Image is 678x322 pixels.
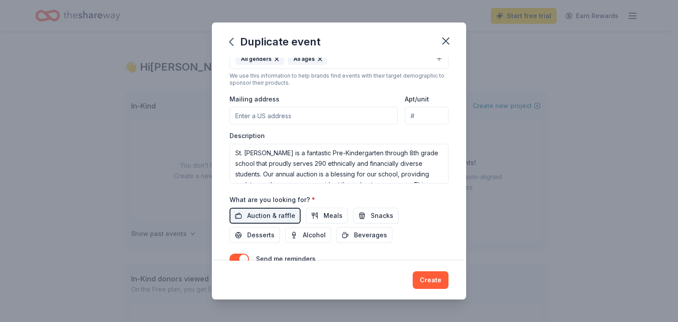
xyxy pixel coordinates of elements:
button: Snacks [353,208,399,224]
button: Desserts [230,227,280,243]
span: Snacks [371,210,393,221]
label: Mailing address [230,95,279,104]
label: Description [230,131,265,140]
button: Alcohol [285,227,331,243]
button: All gendersAll ages [230,49,448,69]
span: Beverages [354,230,387,240]
label: Apt/unit [405,95,429,104]
input: # [405,107,448,124]
input: Enter a US address [230,107,398,124]
div: We use this information to help brands find events with their target demographic to sponsor their... [230,72,448,86]
div: All genders [235,53,284,65]
label: Send me reminders [256,255,316,262]
button: Create [413,271,448,289]
span: Meals [324,210,343,221]
span: Auction & raffle [247,210,295,221]
div: All ages [288,53,328,65]
button: Meals [306,208,348,224]
span: Desserts [247,230,275,240]
textarea: St. [PERSON_NAME] is a fantastic Pre-Kindergarten through 8th grade school that proudly serves 29... [230,144,448,183]
button: Auction & raffle [230,208,301,224]
span: Alcohol [303,230,326,240]
button: Beverages [336,227,392,243]
div: Duplicate event [230,35,320,49]
label: What are you looking for? [230,195,315,204]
